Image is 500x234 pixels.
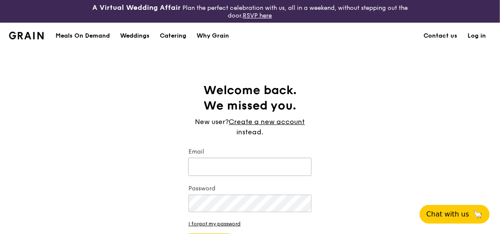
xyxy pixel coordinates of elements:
img: Grain [9,32,44,39]
a: GrainGrain [9,22,44,48]
a: Why Grain [191,23,234,49]
a: Weddings [115,23,155,49]
div: Meals On Demand [56,23,110,49]
button: Chat with us🦙 [420,205,490,224]
a: Contact us [418,23,462,49]
a: I forgot my password [188,221,312,227]
a: Log in [462,23,491,49]
label: Password [188,184,312,193]
div: Catering [160,23,186,49]
div: Plan the perfect celebration with us, all in a weekend, without stepping out the door. [83,3,417,19]
span: Chat with us [426,209,469,219]
span: instead. [237,128,264,136]
span: New user? [195,118,229,126]
a: Create a new account [229,117,305,127]
h3: A Virtual Wedding Affair [92,3,181,12]
a: RSVP here [243,12,272,19]
div: Weddings [120,23,150,49]
label: Email [188,148,312,156]
span: 🦙 [473,209,483,219]
h1: Welcome back. We missed you. [188,83,312,113]
div: Why Grain [197,23,229,49]
a: Catering [155,23,191,49]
